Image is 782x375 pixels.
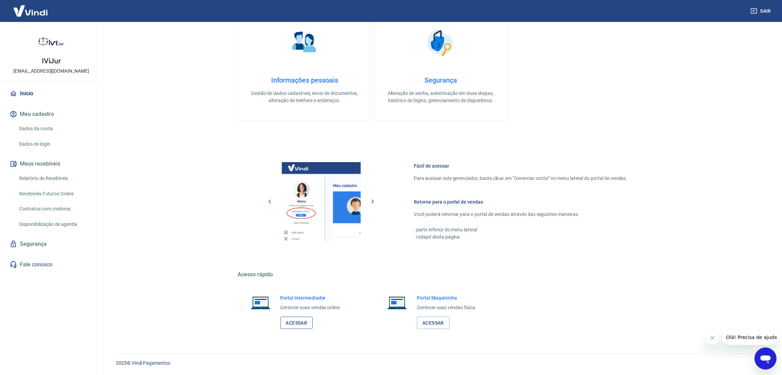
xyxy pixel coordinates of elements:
[414,162,627,169] h6: Fácil de acessar
[280,317,313,329] a: Acessar
[8,0,53,21] img: Vindi
[16,217,94,231] a: Disponibilização de agenda
[417,294,477,301] h6: Portal Maquininha
[8,237,94,252] a: Segurança
[13,68,89,75] p: [EMAIL_ADDRESS][DOMAIN_NAME]
[8,86,94,101] a: Início
[423,25,458,60] img: Segurança
[417,304,477,311] p: Gerencie suas vendas física.
[414,211,627,218] p: Você poderá retornar para o portal de vendas através das seguintes maneiras:
[706,331,719,345] iframe: Fechar mensagem
[383,294,411,311] img: Imagem de um notebook aberto
[414,226,627,233] p: - parte inferior do menu lateral
[132,360,170,366] a: Vindi Pagamentos
[16,122,94,136] a: Dados da conta
[414,233,627,241] p: - rodapé desta página
[722,330,777,345] iframe: Mensagem da empresa
[414,175,627,182] p: Para acessar este gerenciador, basta clicar em “Gerenciar conta” no menu lateral do portal de ven...
[280,304,341,311] p: Gerencie suas vendas online.
[8,107,94,122] button: Meu cadastro
[287,25,322,60] img: Informações pessoais
[238,271,644,278] h5: Acesso rápido
[417,317,449,329] a: Acessar
[116,360,766,367] p: 2025 ©
[246,294,275,311] img: Imagem de um notebook aberto
[749,5,774,17] button: Sair
[42,58,61,65] p: IViJur
[38,27,65,55] img: b5a4f0d3-2c91-4e60-8086-c1e21ef3011c.jpeg
[414,198,627,205] h6: Retorne para o portal de vendas
[282,162,361,241] img: Imagem da dashboard mostrando o botão de gerenciar conta na sidebar no lado esquerdo
[4,5,58,10] span: Olá! Precisa de ajuda?
[755,348,777,370] iframe: Botão para abrir a janela de mensagens
[249,76,360,84] h4: Informações pessoais
[16,202,94,216] a: Contratos com credores
[374,9,507,121] a: SegurançaSegurançaAlteração de senha, autenticação em duas etapas, histórico de logins, gerenciam...
[16,187,94,201] a: Recebíveis Futuros Online
[8,257,94,272] a: Fale conosco
[385,76,496,84] h4: Segurança
[8,156,94,171] button: Meus recebíveis
[238,9,371,121] a: Informações pessoaisInformações pessoaisGestão de dados cadastrais, envio de documentos, alteraçã...
[385,90,496,104] p: Alteração de senha, autenticação em duas etapas, histórico de logins, gerenciamento de dispositivos.
[16,137,94,151] a: Dados de login
[249,90,360,104] p: Gestão de dados cadastrais, envio de documentos, alteração de telefone e endereços.
[280,294,341,301] h6: Portal Intermediador
[16,171,94,185] a: Relatório de Recebíveis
